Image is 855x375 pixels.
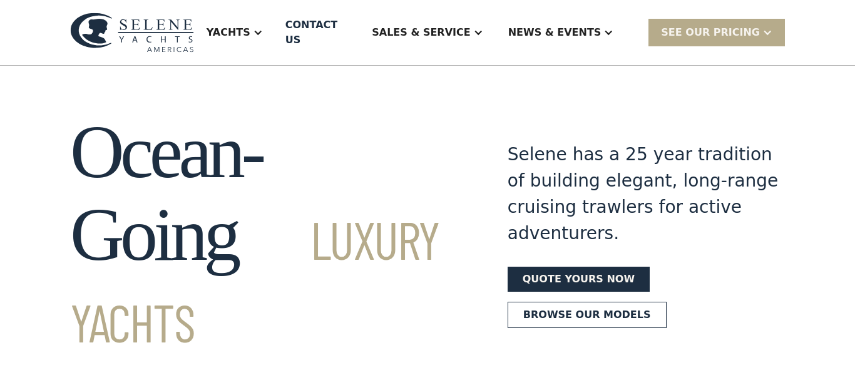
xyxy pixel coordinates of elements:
[70,13,194,53] img: logo
[70,111,463,359] h1: Ocean-Going
[496,8,627,58] div: News & EVENTS
[508,302,667,328] a: Browse our models
[70,207,439,353] span: Luxury Yachts
[508,25,602,40] div: News & EVENTS
[207,25,250,40] div: Yachts
[648,19,785,46] div: SEE Our Pricing
[508,141,785,247] div: Selene has a 25 year tradition of building elegant, long-range cruising trawlers for active adven...
[508,267,650,292] a: Quote yours now
[194,8,275,58] div: Yachts
[372,25,470,40] div: Sales & Service
[359,8,495,58] div: Sales & Service
[285,18,350,48] div: Contact US
[661,25,760,40] div: SEE Our Pricing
